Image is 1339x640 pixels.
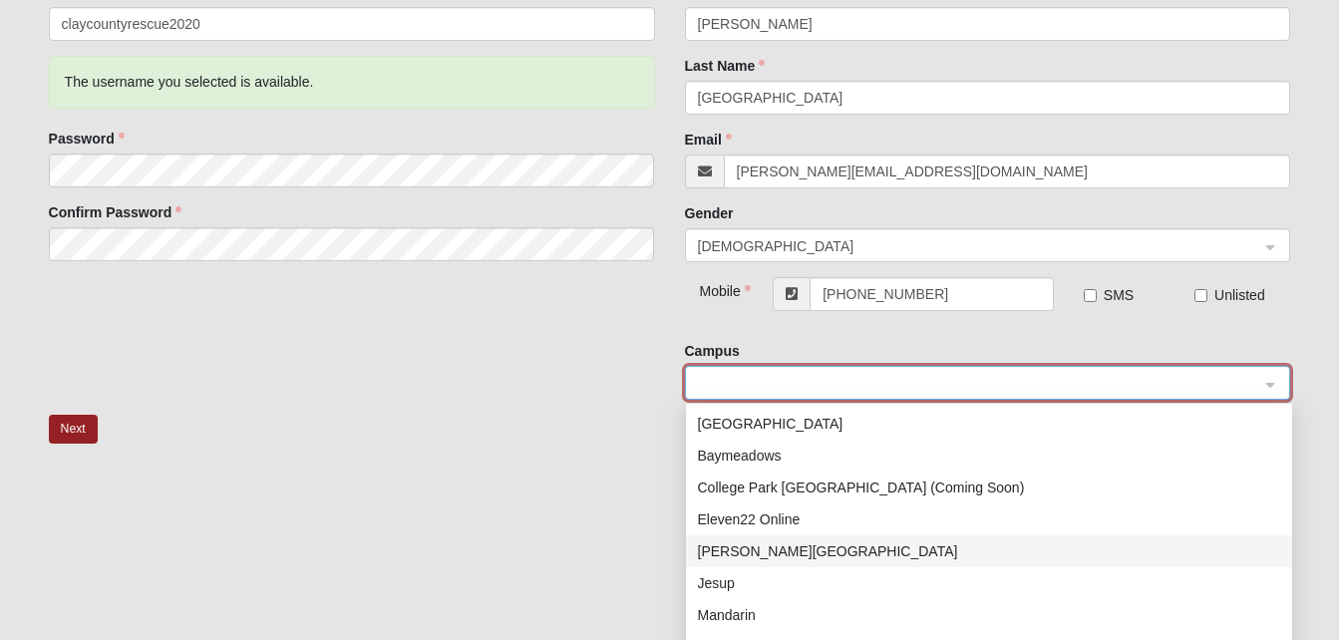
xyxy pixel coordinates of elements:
label: Email [685,130,732,150]
div: Baymeadows [698,445,1280,467]
label: Password [49,129,125,149]
input: SMS [1084,289,1097,302]
div: Eleven22 Online [698,508,1280,530]
div: [GEOGRAPHIC_DATA] [698,413,1280,435]
div: Fleming Island [686,535,1292,567]
div: Arlington [686,408,1292,440]
div: College Park [GEOGRAPHIC_DATA] (Coming Soon) [698,477,1280,498]
input: Unlisted [1194,289,1207,302]
label: Confirm Password [49,202,182,222]
div: College Park Orlando (Coming Soon) [686,472,1292,503]
div: The username you selected is available. [49,56,655,109]
label: Campus [685,341,740,361]
div: Jesup [686,567,1292,599]
div: Mobile [685,277,736,301]
div: Baymeadows [686,440,1292,472]
label: Gender [685,203,734,223]
div: Mandarin [698,604,1280,626]
div: Mandarin [686,599,1292,631]
span: Unlisted [1214,287,1265,303]
div: [PERSON_NAME][GEOGRAPHIC_DATA] [698,540,1280,562]
div: Eleven22 Online [686,503,1292,535]
button: Next [49,415,98,444]
label: Last Name [685,56,766,76]
div: Jesup [698,572,1280,594]
span: SMS [1104,287,1134,303]
span: Female [698,235,1260,257]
